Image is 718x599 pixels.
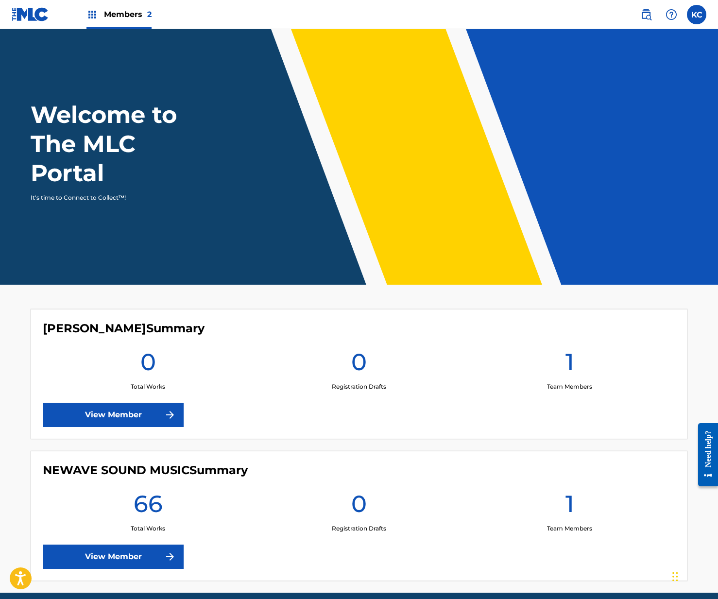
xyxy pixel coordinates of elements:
a: Public Search [636,5,656,24]
img: MLC Logo [12,7,49,21]
div: Drag [672,562,678,591]
p: Total Works [131,382,165,391]
a: View Member [43,545,184,569]
h4: NEWAVE SOUND MUSIC [43,463,248,478]
p: Total Works [131,524,165,533]
p: Registration Drafts [332,524,386,533]
iframe: Resource Center [691,415,718,495]
h1: 1 [565,347,574,382]
h1: 0 [351,347,367,382]
img: f7272a7cc735f4ea7f67.svg [164,409,176,421]
h1: 0 [140,347,156,382]
p: It's time to Connect to Collect™! [31,193,199,202]
h4: Kevin Cofield [43,321,205,336]
h1: Welcome to The MLC Portal [31,100,212,188]
h1: 0 [351,489,367,524]
h1: 66 [134,489,163,524]
img: search [640,9,652,20]
div: User Menu [687,5,706,24]
div: Help [662,5,681,24]
p: Registration Drafts [332,382,386,391]
img: f7272a7cc735f4ea7f67.svg [164,551,176,563]
span: Members [104,9,152,20]
a: View Member [43,403,184,427]
iframe: Chat Widget [669,552,718,599]
h1: 1 [565,489,574,524]
span: 2 [147,10,152,19]
img: help [666,9,677,20]
img: Top Rightsholders [86,9,98,20]
p: Team Members [547,382,592,391]
p: Team Members [547,524,592,533]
